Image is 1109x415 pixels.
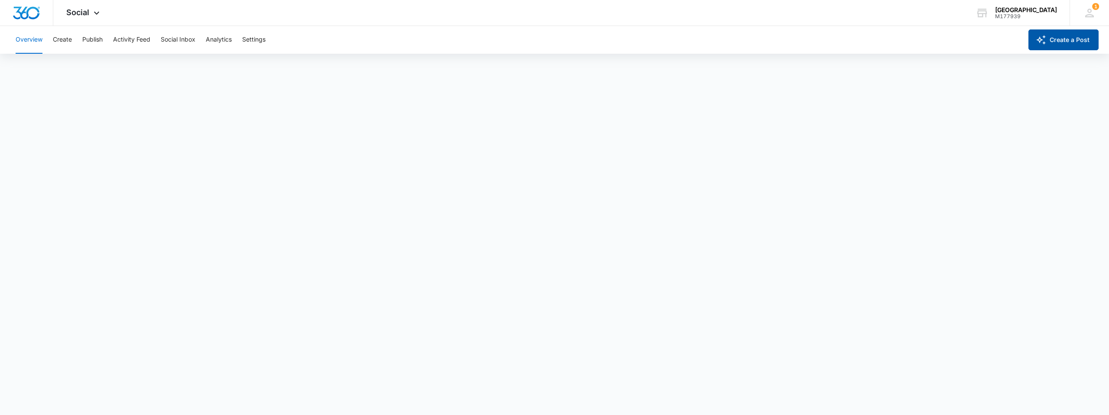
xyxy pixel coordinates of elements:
button: Create a Post [1028,29,1099,50]
button: Overview [16,26,42,54]
button: Analytics [206,26,232,54]
button: Social Inbox [161,26,195,54]
button: Activity Feed [113,26,150,54]
div: account id [995,13,1057,19]
div: notifications count [1092,3,1099,10]
div: account name [995,6,1057,13]
span: Social [66,8,89,17]
button: Publish [82,26,103,54]
button: Settings [242,26,266,54]
span: 1 [1092,3,1099,10]
button: Create [53,26,72,54]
